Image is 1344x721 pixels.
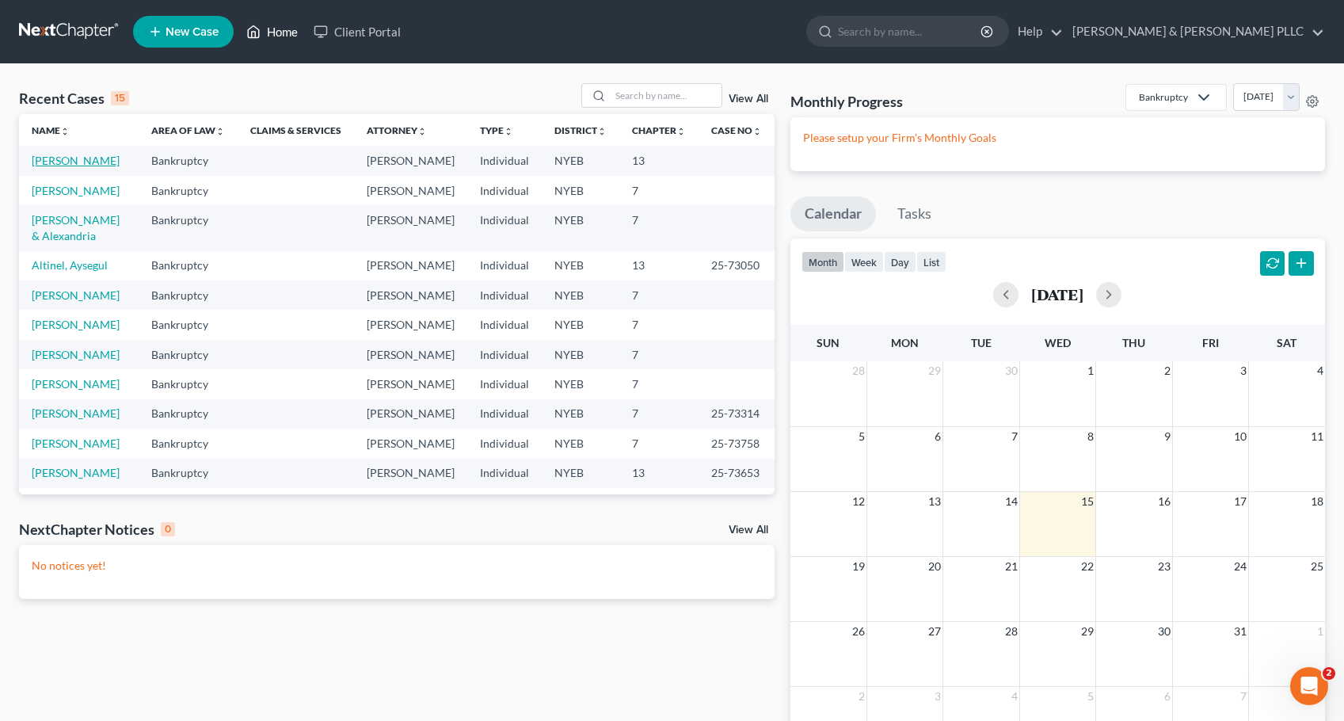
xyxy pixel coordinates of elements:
td: Bankruptcy [139,176,238,205]
span: 9 [1163,427,1172,446]
td: [PERSON_NAME] [354,488,467,517]
a: [PERSON_NAME] & [PERSON_NAME] PLLC [1064,17,1324,46]
td: [PERSON_NAME] [354,429,467,458]
td: NYEB [542,369,619,399]
span: 2 [1323,667,1335,680]
td: Bankruptcy [139,251,238,280]
td: 7 [619,340,699,369]
td: Bankruptcy [139,369,238,399]
span: 6 [1163,687,1172,706]
iframe: Intercom live chat [1290,667,1328,705]
a: [PERSON_NAME] [32,437,120,450]
td: 7 [619,429,699,458]
div: Bankruptcy [1139,90,1188,104]
span: 4 [1315,361,1325,380]
span: 6 [933,427,942,446]
a: Nameunfold_more [32,124,70,136]
td: Individual [467,459,542,488]
td: NYEB [542,176,619,205]
a: [PERSON_NAME] & Alexandria [32,213,120,242]
a: Case Nounfold_more [711,124,762,136]
td: 7 [619,488,699,517]
td: [PERSON_NAME] [354,176,467,205]
span: 13 [927,492,942,511]
span: 28 [1003,622,1019,641]
a: [PERSON_NAME] [32,466,120,479]
td: 7 [619,369,699,399]
span: 10 [1232,427,1248,446]
div: Recent Cases [19,89,129,108]
td: 13 [619,146,699,175]
a: Client Portal [306,17,409,46]
span: 4 [1010,687,1019,706]
span: 25 [1309,557,1325,576]
span: 17 [1232,492,1248,511]
input: Search by name... [611,84,721,107]
td: NYEB [542,205,619,250]
span: 31 [1232,622,1248,641]
i: unfold_more [676,127,686,136]
td: NYEB [542,251,619,280]
td: NYEB [542,280,619,310]
a: View All [729,525,768,536]
td: 13 [619,459,699,488]
a: [PERSON_NAME] [32,184,120,197]
td: 7 [619,176,699,205]
td: Individual [467,429,542,458]
i: unfold_more [417,127,427,136]
td: Bankruptcy [139,459,238,488]
td: Individual [467,176,542,205]
span: 29 [1079,622,1095,641]
td: 25-73653 [699,459,775,488]
span: 7 [1239,687,1248,706]
td: Bankruptcy [139,399,238,429]
span: New Case [166,26,219,38]
a: [PERSON_NAME] [32,154,120,167]
i: unfold_more [752,127,762,136]
td: [PERSON_NAME] [354,251,467,280]
button: day [884,251,916,273]
td: [PERSON_NAME] [354,369,467,399]
td: Bankruptcy [139,205,238,250]
td: Bankruptcy [139,488,238,517]
i: unfold_more [60,127,70,136]
td: Bankruptcy [139,280,238,310]
span: 21 [1003,557,1019,576]
a: Tasks [883,196,946,231]
span: 29 [927,361,942,380]
a: [PERSON_NAME] [32,318,120,331]
td: NYEB [542,399,619,429]
td: 7 [619,280,699,310]
td: [PERSON_NAME] [354,205,467,250]
span: Wed [1045,336,1071,349]
span: Thu [1122,336,1145,349]
a: Help [1010,17,1063,46]
td: Individual [467,369,542,399]
i: unfold_more [215,127,225,136]
td: [PERSON_NAME] [354,340,467,369]
h2: [DATE] [1031,286,1083,303]
td: 25-73050 [699,251,775,280]
a: Area of Lawunfold_more [151,124,225,136]
span: 5 [857,427,866,446]
td: 7 [619,205,699,250]
td: 7 [619,399,699,429]
span: 23 [1156,557,1172,576]
i: unfold_more [504,127,513,136]
span: 19 [851,557,866,576]
td: NYEB [542,310,619,339]
a: [PERSON_NAME] [32,377,120,391]
td: Individual [467,399,542,429]
span: 18 [1309,492,1325,511]
span: 3 [933,687,942,706]
span: Sun [817,336,840,349]
td: Individual [467,146,542,175]
td: Bankruptcy [139,429,238,458]
span: 3 [1239,361,1248,380]
button: week [844,251,884,273]
p: Please setup your Firm's Monthly Goals [803,130,1312,146]
td: NYEB [542,429,619,458]
a: Home [238,17,306,46]
span: 28 [851,361,866,380]
span: 2 [857,687,866,706]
